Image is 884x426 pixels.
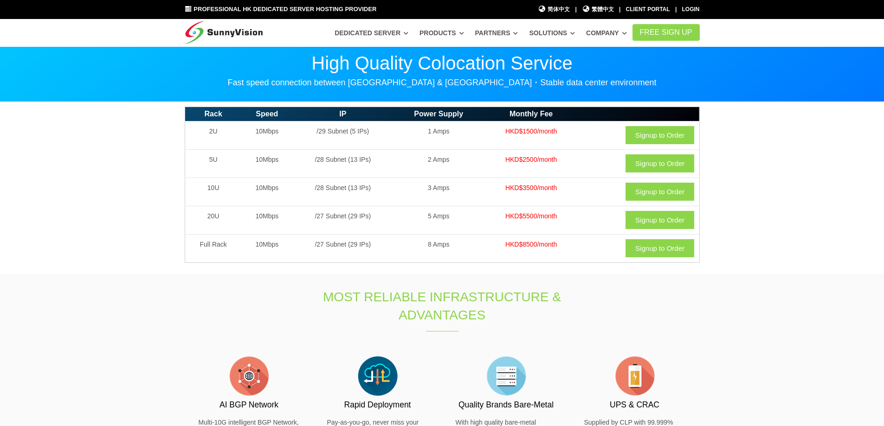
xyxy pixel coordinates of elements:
[242,206,292,234] td: 10Mbps
[584,399,685,411] h3: UPS & CRAC
[505,241,557,248] span: HKD$8500/month
[505,156,557,163] span: HKD$2500/month
[626,211,694,229] a: Signup to Order
[292,206,394,234] td: /27 Subnet (29 IPs)
[288,288,597,324] h1: Most Reliable Infrastructure & Advantages
[505,184,557,191] span: HKD$3500/month
[185,121,242,149] td: 2U
[292,234,394,262] td: /27 Subnet (29 IPs)
[626,239,694,257] a: Signup to Order
[292,178,394,206] td: /28 Subnet (13 IPs)
[185,149,242,178] td: 5U
[199,399,300,411] h3: AI BGP Network
[242,107,292,121] th: Speed
[619,5,620,14] li: |
[612,353,658,399] img: flat-battery.png
[242,149,292,178] td: 10Mbps
[394,149,484,178] td: 2 Amps
[242,121,292,149] td: 10Mbps
[538,5,570,14] a: 简体中文
[675,5,677,14] li: |
[355,353,401,399] img: flat-cloud-in-out.png
[682,6,700,13] a: Login
[575,5,576,14] li: |
[292,121,394,149] td: /29 Subnet (5 IPs)
[292,149,394,178] td: /28 Subnet (13 IPs)
[185,107,242,121] th: Rack
[456,399,557,411] h3: Quality Brands Bare-Metal
[185,77,700,88] p: Fast speed connection between [GEOGRAPHIC_DATA] & [GEOGRAPHIC_DATA]・Stable data center environment
[185,54,700,72] p: High Quality Colocation Service
[292,107,394,121] th: IP
[185,206,242,234] td: 20U
[242,234,292,262] td: 10Mbps
[327,399,428,411] h3: Rapid Deployment
[475,25,518,41] a: Partners
[505,212,557,220] span: HKD$5500/month
[529,25,575,41] a: Solutions
[582,5,614,14] a: 繁體中文
[626,6,670,13] a: Client Portal
[626,183,694,201] a: Signup to Order
[484,107,579,121] th: Monthly Fee
[483,353,529,399] img: flat-server-alt.png
[394,121,484,149] td: 1 Amps
[626,154,694,172] a: Signup to Order
[226,353,272,399] img: flat-internet.png
[505,127,557,135] span: HKD$1500/month
[394,206,484,234] td: 5 Amps
[394,107,484,121] th: Power Supply
[194,6,376,13] span: Professional HK Dedicated Server Hosting Provider
[626,126,694,144] a: Signup to Order
[185,178,242,206] td: 10U
[394,234,484,262] td: 8 Amps
[185,234,242,262] td: Full Rack
[242,178,292,206] td: 10Mbps
[394,178,484,206] td: 3 Amps
[586,25,627,41] a: Company
[419,25,464,41] a: Products
[632,24,700,41] a: FREE Sign Up
[335,25,408,41] a: Dedicated Server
